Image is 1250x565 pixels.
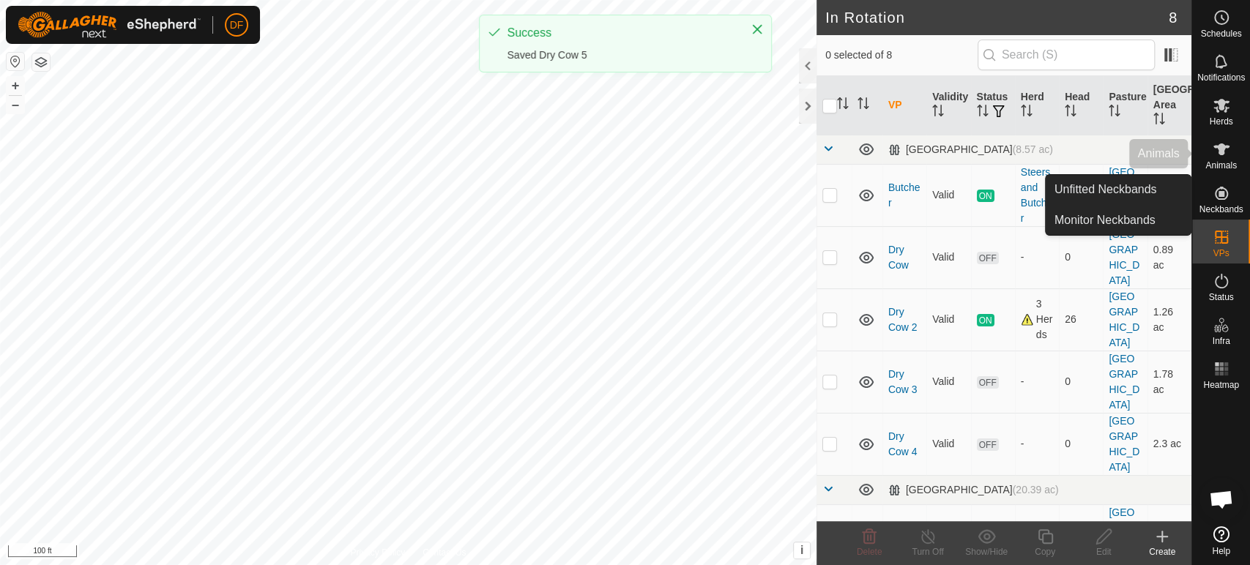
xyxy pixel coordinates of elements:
span: ON [977,314,994,326]
td: Valid [926,351,970,413]
td: Valid [926,413,970,475]
button: Map Layers [32,53,50,71]
div: [GEOGRAPHIC_DATA] [888,143,1053,156]
span: i [800,544,803,556]
button: – [7,96,24,113]
a: [GEOGRAPHIC_DATA] [1109,506,1139,564]
input: Search (S) [978,40,1155,70]
span: (20.39 ac) [1013,484,1059,495]
td: 0 [1059,226,1103,288]
a: Help [1192,520,1250,561]
td: Valid [926,288,970,351]
div: Create [1133,545,1191,558]
span: 8 [1169,7,1177,29]
button: Close [747,19,767,40]
span: Schedules [1200,29,1241,38]
span: Status [1208,293,1233,302]
td: 0 [1059,413,1103,475]
div: 3 Herds [1021,296,1053,343]
a: [GEOGRAPHIC_DATA] [1109,291,1139,348]
span: Infra [1212,337,1229,345]
span: Monitor Neckbands [1054,212,1156,229]
a: [GEOGRAPHIC_DATA] [1109,353,1139,411]
a: Monitor Neckbands [1046,206,1191,235]
a: Unfitted Neckbands [1046,175,1191,204]
span: Help [1212,547,1230,555]
th: Pasture [1103,76,1147,135]
div: [GEOGRAPHIC_DATA] [888,484,1059,496]
img: Gallagher Logo [18,12,201,38]
span: OFF [977,438,999,451]
td: 1.78 ac [1147,351,1191,413]
a: [GEOGRAPHIC_DATA] [1109,166,1139,224]
span: OFF [977,252,999,264]
td: 0 [1059,351,1103,413]
span: Notifications [1197,73,1245,82]
a: Butcher [888,182,920,209]
td: Valid [926,164,970,226]
a: Dry Cow [888,244,909,271]
span: 0 selected of 8 [825,48,978,63]
div: Success [507,24,736,42]
div: Open chat [1199,477,1243,521]
td: Valid [926,226,970,288]
span: (8.57 ac) [1013,143,1053,155]
h2: In Rotation [825,9,1169,26]
span: Unfitted Neckbands [1054,181,1157,198]
div: - [1021,250,1053,265]
td: 1.26 ac [1147,288,1191,351]
th: [GEOGRAPHIC_DATA] Area [1147,76,1191,135]
span: DF [230,18,244,33]
a: [GEOGRAPHIC_DATA] [1109,228,1139,286]
th: Status [971,76,1015,135]
span: VPs [1213,249,1229,258]
td: 3.39 ac [1147,164,1191,226]
th: Validity [926,76,970,135]
div: Show/Hide [957,545,1016,558]
span: Heatmap [1203,381,1239,389]
span: Herds [1209,117,1232,126]
a: Dry Cow 4 [888,430,918,457]
td: 0.89 ac [1147,226,1191,288]
p-sorticon: Activate to sort [932,107,944,119]
span: Animals [1205,161,1237,170]
div: Edit [1074,545,1133,558]
div: Turn Off [899,545,957,558]
th: Head [1059,76,1103,135]
p-sorticon: Activate to sort [857,100,869,111]
span: Delete [857,547,882,557]
a: Dry Cow 3 [888,368,918,395]
p-sorticon: Activate to sort [1065,107,1076,119]
th: Herd [1015,76,1059,135]
button: Reset Map [7,53,24,70]
a: [GEOGRAPHIC_DATA] [1109,415,1139,473]
button: i [794,542,810,558]
div: Copy [1016,545,1074,558]
a: Contact Us [423,546,466,559]
p-sorticon: Activate to sort [1109,107,1120,119]
span: OFF [977,376,999,389]
p-sorticon: Activate to sort [837,100,849,111]
div: - [1021,436,1053,452]
p-sorticon: Activate to sort [1153,115,1165,127]
td: 2.3 ac [1147,413,1191,475]
a: Dry Cow 2 [888,306,918,333]
span: ON [977,190,994,202]
div: Steers and Butcher [1021,165,1053,226]
p-sorticon: Activate to sort [1021,107,1033,119]
div: Saved Dry Cow 5 [507,48,736,63]
span: Neckbands [1199,205,1243,214]
td: 26 [1059,288,1103,351]
th: VP [882,76,926,135]
a: Privacy Policy [350,546,405,559]
div: Milking Group [1021,520,1053,551]
div: - [1021,374,1053,389]
td: 3 [1059,164,1103,226]
button: + [7,77,24,94]
p-sorticon: Activate to sort [977,107,989,119]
